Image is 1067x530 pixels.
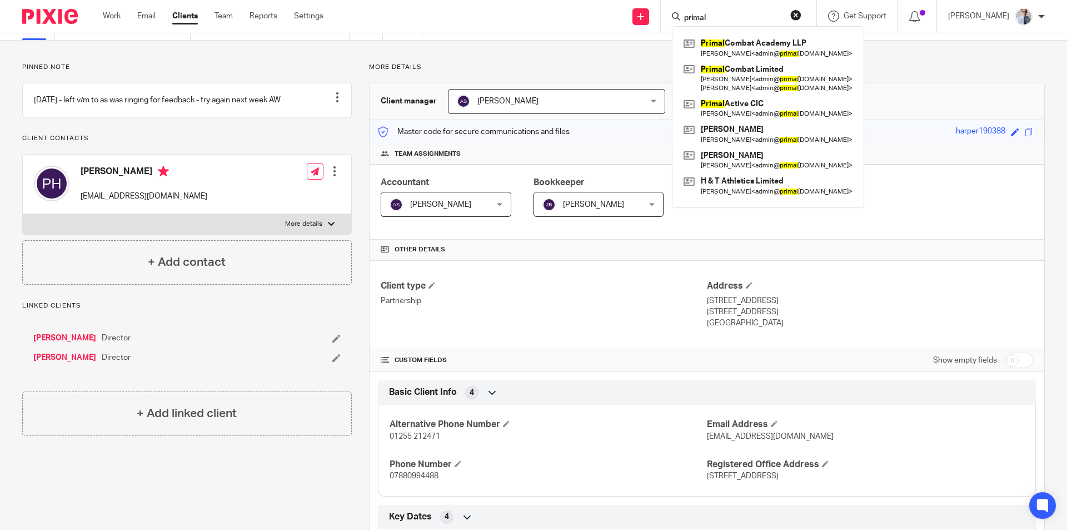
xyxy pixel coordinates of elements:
[381,295,707,306] p: Partnership
[790,9,801,21] button: Clear
[148,254,226,271] h4: + Add contact
[389,511,432,523] span: Key Dates
[22,134,352,143] p: Client contacts
[470,387,474,398] span: 4
[390,433,440,440] span: 01255 212471
[215,11,233,22] a: Team
[390,198,403,211] img: svg%3E
[102,352,131,363] span: Director
[707,280,1033,292] h4: Address
[381,280,707,292] h4: Client type
[933,355,997,366] label: Show empty fields
[948,11,1009,22] p: [PERSON_NAME]
[381,178,429,187] span: Accountant
[563,201,624,209] span: [PERSON_NAME]
[390,459,707,470] h4: Phone Number
[533,178,585,187] span: Bookkeeper
[369,63,1045,72] p: More details
[410,201,471,209] span: [PERSON_NAME]
[457,95,470,108] img: svg%3E
[103,11,121,22] a: Work
[683,13,783,23] input: Search
[956,126,1005,138] div: harper190388
[395,150,461,158] span: Team assignments
[542,198,556,211] img: svg%3E
[389,387,457,398] span: Basic Client Info
[158,166,169,177] i: Primary
[381,356,707,365] h4: CUSTOM FIELDS
[137,405,237,422] h4: + Add linked client
[81,191,207,202] p: [EMAIL_ADDRESS][DOMAIN_NAME]
[381,96,437,107] h3: Client manager
[81,166,207,180] h4: [PERSON_NAME]
[390,419,707,430] h4: Alternative Phone Number
[707,295,1033,306] p: [STREET_ADDRESS]
[707,472,779,480] span: [STREET_ADDRESS]
[22,301,352,310] p: Linked clients
[102,333,131,344] span: Director
[707,318,1033,329] p: [GEOGRAPHIC_DATA]
[707,459,1024,470] h4: Registered Office Address
[33,352,96,363] a: [PERSON_NAME]
[294,11,323,22] a: Settings
[137,11,156,22] a: Email
[390,472,438,480] span: 07880994488
[378,126,570,137] p: Master code for secure communications and files
[1015,8,1033,26] img: IMG_9924.jpg
[844,12,886,20] span: Get Support
[707,433,834,440] span: [EMAIL_ADDRESS][DOMAIN_NAME]
[34,166,69,201] img: svg%3E
[22,63,352,72] p: Pinned note
[707,419,1024,430] h4: Email Address
[395,245,445,254] span: Other details
[285,220,322,229] p: More details
[445,511,449,522] span: 4
[477,97,539,105] span: [PERSON_NAME]
[172,11,198,22] a: Clients
[707,306,1033,318] p: [STREET_ADDRESS]
[33,333,96,344] a: [PERSON_NAME]
[22,9,78,24] img: Pixie
[250,11,277,22] a: Reports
